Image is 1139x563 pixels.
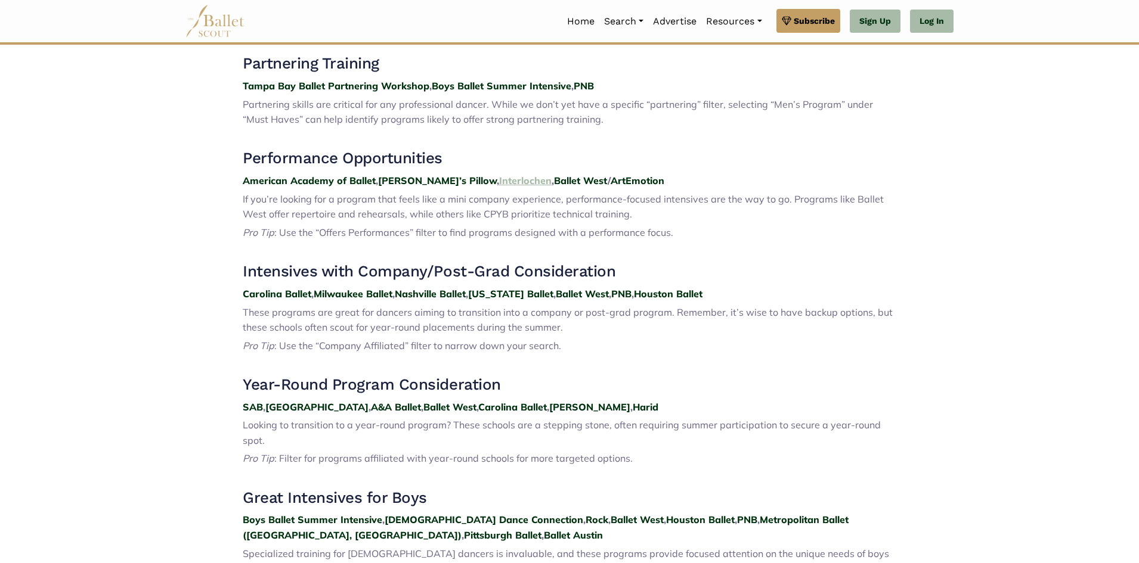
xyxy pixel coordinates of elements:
[633,401,658,413] a: Harid
[586,514,608,525] a: Rock
[243,288,311,300] a: Carolina Ballet
[664,514,666,525] strong: ,
[910,10,954,33] a: Log In
[552,175,554,186] strong: ,
[608,175,611,186] strong: /
[549,401,630,413] a: [PERSON_NAME]
[263,401,265,413] strong: ,
[243,401,263,413] a: SAB
[274,226,673,238] span: : Use the “Offers Performances” filter to find programs designed with a performance focus.
[608,514,611,525] strong: ,
[609,288,611,300] strong: ,
[666,514,735,525] a: Houston Ballet
[599,9,648,34] a: Search
[421,401,423,413] strong: ,
[611,514,664,525] a: Ballet West
[243,375,896,395] h3: Year-Round Program Consideration
[499,175,552,186] a: Interlochen
[274,340,561,352] span: : Use the “Company Affiliated” filter to narrow down your search.
[547,401,549,413] strong: ,
[369,401,371,413] strong: ,
[243,306,893,334] span: These programs are great for dancers aiming to transition into a company or post-grad program. Re...
[556,288,609,300] a: Ballet West
[243,98,873,126] span: Partnering skills are critical for any professional dancer. While we don’t yet have a specific “p...
[794,14,835,27] span: Subscribe
[243,193,884,220] span: If you’re looking for a program that feels like a mini company experience, performance-focused in...
[423,401,476,413] a: Ballet West
[243,54,896,74] h3: Partnering Training
[432,80,571,92] a: Boys Ballet Summer Intensive
[553,288,556,300] strong: ,
[464,529,541,541] strong: Pittsburgh Ballet
[478,401,547,413] a: Carolina Ballet
[850,10,900,33] a: Sign Up
[378,175,497,186] a: [PERSON_NAME]’s Pillow
[243,419,881,446] span: Looking to transition to a year-round program? These schools are a stepping stone, often requirin...
[371,401,421,413] a: A&A Ballet
[757,514,760,525] strong: ,
[735,514,737,525] strong: ,
[243,340,274,352] span: Pro Tip
[630,401,633,413] strong: ,
[274,452,633,464] span: : Filter for programs affiliated with year-round schools for more targeted options.
[562,9,599,34] a: Home
[385,514,583,525] a: [DEMOGRAPHIC_DATA] Dance Connection
[554,175,608,186] a: Ballet West
[243,226,274,238] span: Pro Tip
[634,288,702,300] a: Houston Ballet
[243,80,429,92] a: Tampa Bay Ballet Partnering Workshop
[574,80,594,92] a: PNB
[265,401,369,413] a: [GEOGRAPHIC_DATA]
[382,514,385,525] strong: ,
[314,288,392,300] a: Milwaukee Ballet
[737,514,757,525] a: PNB
[571,80,574,92] strong: ,
[243,514,382,525] a: Boys Ballet Summer Intensive
[648,9,701,34] a: Advertise
[462,529,464,541] strong: ,
[392,288,395,300] strong: ,
[466,288,468,300] strong: ,
[243,175,376,186] a: American Academy of Ballet
[243,488,896,508] h3: Great Intensives for Boys
[468,288,553,300] strong: [US_STATE] Ballet
[243,452,274,464] span: Pro Tip
[476,401,478,413] strong: ,
[611,288,632,300] a: PNB
[611,175,664,186] a: ArtEmotion
[776,9,840,33] a: Subscribe
[541,529,544,541] strong: ,
[243,262,896,282] h3: Intensives with Company/Post-Grad Consideration
[395,288,466,300] a: Nashville Ballet
[632,288,634,300] strong: ,
[311,288,314,300] strong: ,
[497,175,499,186] strong: ,
[782,14,791,27] img: gem.svg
